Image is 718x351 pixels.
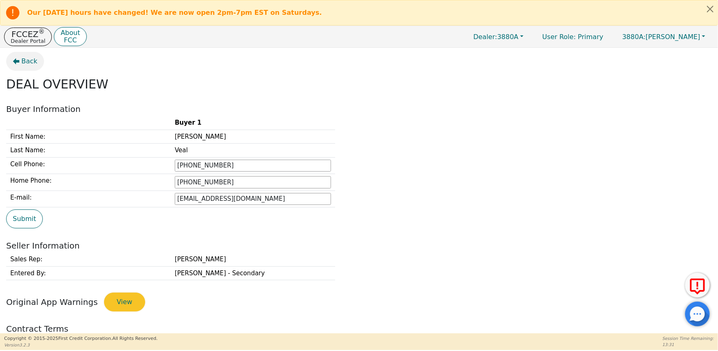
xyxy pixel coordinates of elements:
[171,130,335,144] td: [PERSON_NAME]
[4,335,157,342] p: Copyright © 2015- 2025 First Credit Corporation.
[171,266,335,280] td: [PERSON_NAME] - Secondary
[6,241,712,251] h2: Seller Information
[534,29,611,45] a: User Role: Primary
[6,130,171,144] td: First Name:
[6,191,171,207] td: E-mail:
[6,144,171,158] td: Last Name:
[703,0,718,17] button: Close alert
[6,297,98,307] span: Original App Warnings
[6,266,171,280] td: Entered By:
[54,27,86,46] button: AboutFCC
[6,104,712,114] h2: Buyer Information
[6,77,712,92] h2: DEAL OVERVIEW
[60,37,80,44] p: FCC
[104,293,145,311] button: View
[21,56,37,66] span: Back
[6,209,43,228] button: Submit
[171,116,335,130] th: Buyer 1
[6,157,171,174] td: Cell Phone:
[542,33,576,41] span: User Role :
[11,30,45,38] p: FCCEZ
[39,28,45,35] sup: ®
[175,160,331,172] input: 303-867-5309 x104
[4,28,52,46] button: FCCEZ®Dealer Portal
[171,144,335,158] td: Veal
[4,342,157,348] p: Version 3.2.3
[685,273,710,298] button: Report Error to FCC
[662,335,714,342] p: Session Time Remaining:
[534,29,611,45] p: Primary
[473,33,497,41] span: Dealer:
[11,38,45,44] p: Dealer Portal
[171,253,335,266] td: [PERSON_NAME]
[614,30,714,43] button: 3880A:[PERSON_NAME]
[622,33,700,41] span: [PERSON_NAME]
[473,33,519,41] span: 3880A
[662,342,714,348] p: 13:31
[622,33,646,41] span: 3880A:
[112,336,157,341] span: All Rights Reserved.
[175,176,331,188] input: 303-867-5309 x104
[6,174,171,191] td: Home Phone:
[27,9,322,16] b: Our [DATE] hours have changed! We are now open 2pm-7pm EST on Saturdays.
[6,324,712,334] h2: Contract Terms
[6,52,44,71] button: Back
[465,30,532,43] button: Dealer:3880A
[6,253,171,266] td: Sales Rep:
[60,30,80,36] p: About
